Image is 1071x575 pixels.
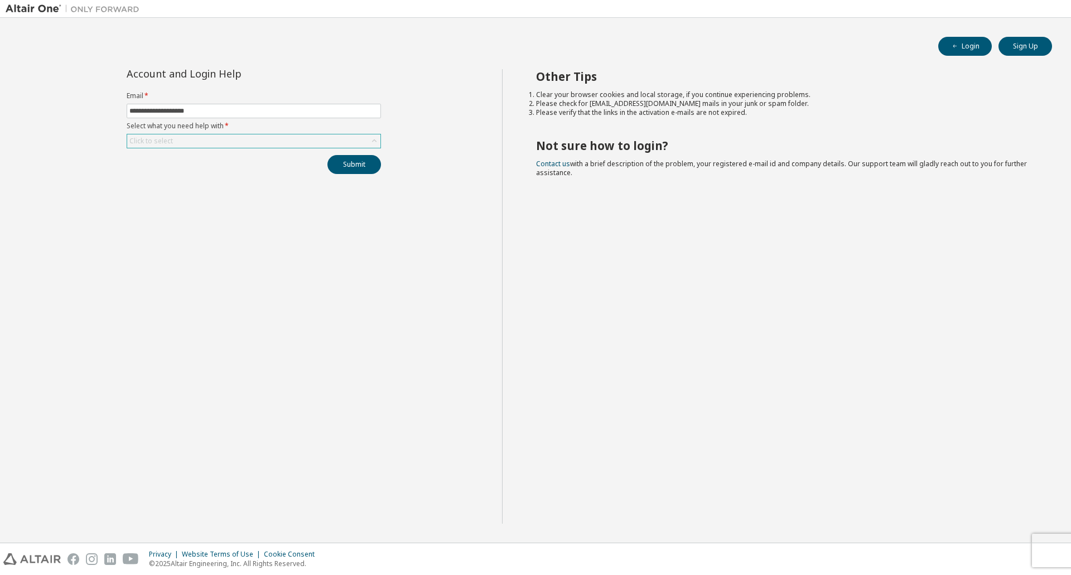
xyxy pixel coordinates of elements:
button: Sign Up [998,37,1052,56]
img: altair_logo.svg [3,553,61,565]
img: instagram.svg [86,553,98,565]
span: with a brief description of the problem, your registered e-mail id and company details. Our suppo... [536,159,1027,177]
li: Please verify that the links in the activation e-mails are not expired. [536,108,1033,117]
img: facebook.svg [67,553,79,565]
li: Clear your browser cookies and local storage, if you continue experiencing problems. [536,90,1033,99]
div: Click to select [129,137,173,146]
div: Website Terms of Use [182,550,264,559]
img: youtube.svg [123,553,139,565]
p: © 2025 Altair Engineering, Inc. All Rights Reserved. [149,559,321,568]
div: Privacy [149,550,182,559]
img: linkedin.svg [104,553,116,565]
button: Login [938,37,992,56]
label: Select what you need help with [127,122,381,131]
h2: Not sure how to login? [536,138,1033,153]
h2: Other Tips [536,69,1033,84]
li: Please check for [EMAIL_ADDRESS][DOMAIN_NAME] mails in your junk or spam folder. [536,99,1033,108]
a: Contact us [536,159,570,168]
div: Click to select [127,134,380,148]
div: Cookie Consent [264,550,321,559]
label: Email [127,91,381,100]
div: Account and Login Help [127,69,330,78]
img: Altair One [6,3,145,15]
button: Submit [327,155,381,174]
